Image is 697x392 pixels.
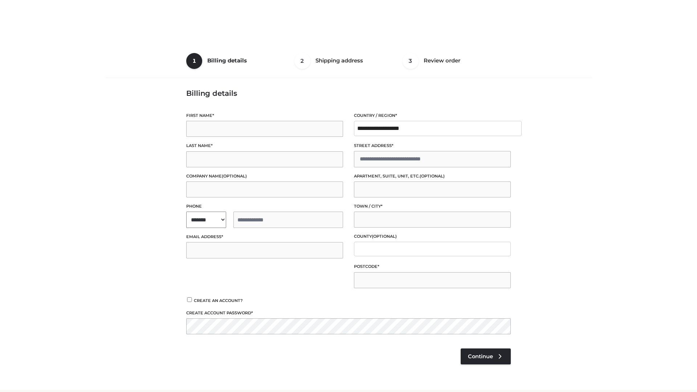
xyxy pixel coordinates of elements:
label: Apartment, suite, unit, etc. [354,173,511,180]
label: Town / City [354,203,511,210]
span: Create an account? [194,298,243,303]
span: Continue [468,353,493,360]
label: Email address [186,233,343,240]
a: Continue [461,348,511,364]
label: Country / Region [354,112,511,119]
span: (optional) [372,234,397,239]
h3: Billing details [186,89,511,98]
span: (optional) [420,173,445,179]
label: Street address [354,142,511,149]
label: First name [186,112,343,119]
span: 2 [294,53,310,69]
span: (optional) [222,173,247,179]
label: County [354,233,511,240]
span: Review order [424,57,460,64]
span: 3 [403,53,419,69]
span: 1 [186,53,202,69]
label: Last name [186,142,343,149]
label: Phone [186,203,343,210]
input: Create an account? [186,297,193,302]
label: Create account password [186,310,511,317]
label: Company name [186,173,343,180]
label: Postcode [354,263,511,270]
span: Shipping address [315,57,363,64]
span: Billing details [207,57,247,64]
